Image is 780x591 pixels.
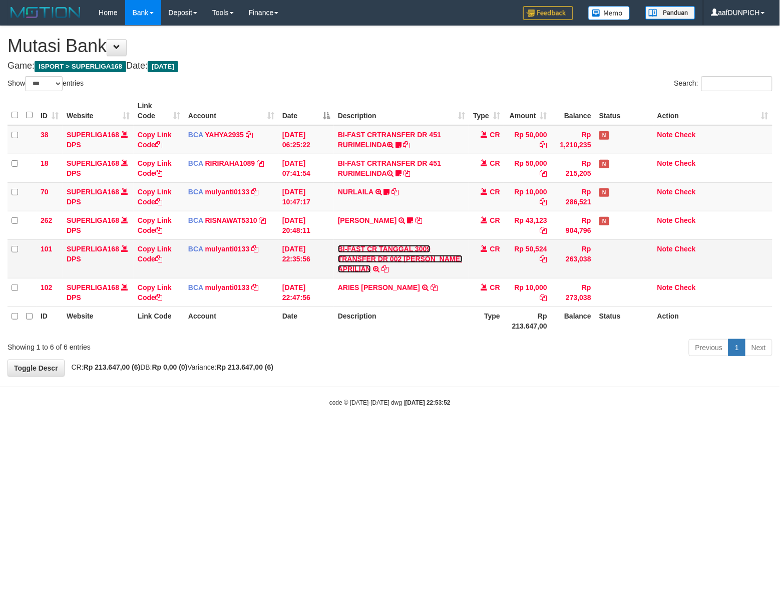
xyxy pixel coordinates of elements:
select: Showentries [25,76,63,91]
a: Copy Rp 50,524 to clipboard [540,255,547,263]
a: Previous [689,339,729,356]
small: code © [DATE]-[DATE] dwg | [329,399,451,406]
span: BCA [188,131,203,139]
h1: Mutasi Bank [8,36,772,56]
td: Rp 43,123 [504,211,551,239]
a: Note [657,216,673,224]
span: 262 [41,216,52,224]
a: Copy Link Code [138,245,172,263]
a: Copy Link Code [138,159,172,177]
th: Status [595,307,653,335]
a: Note [657,283,673,291]
strong: Rp 213.647,00 (6) [217,363,274,371]
a: Note [657,188,673,196]
a: NURLAILA [338,188,373,196]
a: Check [675,188,696,196]
a: RISNAWAT5310 [205,216,257,224]
th: Action: activate to sort column ascending [653,97,772,125]
a: RIRIRAHA1089 [205,159,255,167]
a: Copy Link Code [138,188,172,206]
th: Website: activate to sort column ascending [63,97,134,125]
span: CR: DB: Variance: [67,363,274,371]
a: Next [745,339,772,356]
th: Link Code: activate to sort column ascending [134,97,184,125]
a: SUPERLIGA168 [67,131,119,139]
th: Date [278,307,334,335]
span: BCA [188,216,203,224]
td: Rp 10,000 [504,182,551,211]
th: Link Code [134,307,184,335]
td: [DATE] 06:25:22 [278,125,334,154]
td: DPS [63,239,134,278]
td: Rp 286,521 [551,182,595,211]
th: Balance [551,97,595,125]
a: Check [675,131,696,139]
td: DPS [63,154,134,182]
th: Date: activate to sort column descending [278,97,334,125]
strong: Rp 213.647,00 (6) [84,363,141,371]
th: Website [63,307,134,335]
td: [DATE] 20:48:11 [278,211,334,239]
a: Copy BI-FAST CRTRANSFER DR 451 RURIMELINDA to clipboard [404,141,411,149]
a: BI-FAST CR TANGGAL 3009 TRANSFER DR 002 [PERSON_NAME] APRILIAN [338,245,463,273]
a: Note [657,131,673,139]
span: Has Note [599,188,609,197]
a: Copy YOSI EFENDI to clipboard [415,216,422,224]
a: Copy Rp 50,000 to clipboard [540,141,547,149]
span: Has Note [599,160,609,168]
a: Copy NURLAILA to clipboard [392,188,399,196]
a: mulyanti0133 [205,283,250,291]
a: Copy mulyanti0133 to clipboard [251,188,258,196]
th: Amount: activate to sort column ascending [504,97,551,125]
a: Copy Link Code [138,216,172,234]
a: Toggle Descr [8,360,65,377]
a: Note [657,245,673,253]
td: Rp 50,524 [504,239,551,278]
td: Rp 904,796 [551,211,595,239]
span: Has Note [599,131,609,140]
span: CR [490,188,500,196]
img: MOTION_logo.png [8,5,84,20]
a: Copy ARIES FIRMAN to clipboard [431,283,438,291]
td: Rp 10,000 [504,278,551,307]
td: BI-FAST CRTRANSFER DR 451 RURIMELINDA [334,125,469,154]
a: Check [675,159,696,167]
input: Search: [701,76,772,91]
span: BCA [188,283,203,291]
a: Check [675,283,696,291]
span: Has Note [599,217,609,225]
a: Copy Rp 43,123 to clipboard [540,226,547,234]
th: Action [653,307,772,335]
td: BI-FAST CRTRANSFER DR 451 RURIMELINDA [334,154,469,182]
span: 70 [41,188,49,196]
td: DPS [63,211,134,239]
th: Description [334,307,469,335]
th: Account: activate to sort column ascending [184,97,278,125]
label: Search: [674,76,772,91]
strong: [DATE] 22:53:52 [406,399,451,406]
a: Copy Rp 10,000 to clipboard [540,198,547,206]
span: 38 [41,131,49,139]
a: Copy mulyanti0133 to clipboard [251,283,258,291]
a: Copy Link Code [138,131,172,149]
td: DPS [63,125,134,154]
a: SUPERLIGA168 [67,216,119,224]
img: panduan.png [645,6,695,20]
td: [DATE] 10:47:17 [278,182,334,211]
th: Account [184,307,278,335]
td: Rp 263,038 [551,239,595,278]
a: Copy BI-FAST CR TANGGAL 3009 TRANSFER DR 002 NIZAR APRILIAN to clipboard [381,265,388,273]
td: [DATE] 07:41:54 [278,154,334,182]
a: SUPERLIGA168 [67,188,119,196]
td: Rp 273,038 [551,278,595,307]
span: BCA [188,188,203,196]
label: Show entries [8,76,84,91]
td: Rp 50,000 [504,125,551,154]
td: Rp 50,000 [504,154,551,182]
a: Copy Link Code [138,283,172,302]
a: [PERSON_NAME] [338,216,397,224]
span: 101 [41,245,52,253]
span: CR [490,131,500,139]
span: CR [490,216,500,224]
div: Showing 1 to 6 of 6 entries [8,338,317,352]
